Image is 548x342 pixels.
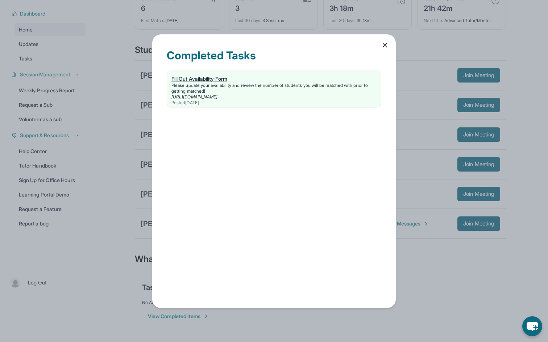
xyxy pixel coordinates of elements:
div: Fill Out Availability Form [171,75,377,83]
a: Fill Out Availability FormPlease update your availability and review the number of students you w... [167,71,381,107]
a: [URL][DOMAIN_NAME] [171,94,217,100]
button: chat-button [522,316,542,336]
div: Completed Tasks [167,49,381,71]
div: Please update your availability and review the number of students you will be matched with prior ... [171,83,377,94]
div: Posted [DATE] [171,100,377,106]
